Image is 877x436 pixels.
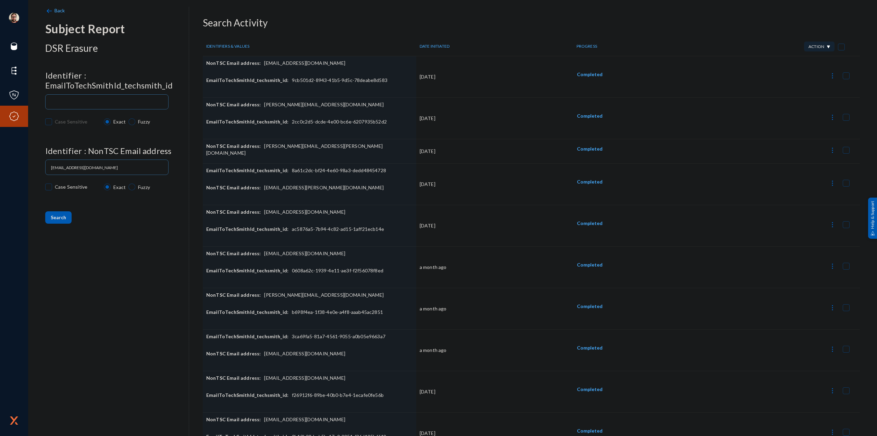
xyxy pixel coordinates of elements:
div: [EMAIL_ADDRESS][DOMAIN_NAME] [206,250,413,267]
span: Fuzzy [135,184,150,191]
div: [EMAIL_ADDRESS][DOMAIN_NAME] [206,416,413,433]
span: Completed [577,303,603,309]
td: [DATE] [416,164,568,205]
span: EmailToTechSmithId_techsmith_id: [206,226,288,232]
div: f26912f6-89be-40b0-b7e4-1ecafe0fe56b [206,392,413,409]
th: IDENTIFIERS & VALUES [203,37,416,56]
span: Exact [111,118,126,125]
div: 3ca69fa5-81a7-4561-9055-a0b05e9663a7 [206,333,413,350]
img: icon-more.svg [829,147,836,154]
button: Completed [571,300,608,313]
div: [EMAIL_ADDRESS][DOMAIN_NAME] [206,209,413,226]
td: a month ago [416,330,568,371]
td: [DATE] [416,371,568,413]
span: EmailToTechSmithId_techsmith_id: [206,309,288,315]
td: [DATE] [416,205,568,247]
img: help_support.svg [870,231,875,235]
span: EmailToTechSmithId_techsmith_id: [206,333,288,339]
img: icon-more.svg [829,114,836,121]
div: 0608a62c-1939-4e11-ae3f-f2f56078f8ed [206,267,413,284]
span: Completed [577,179,603,185]
div: 9cb501d2-8943-41b5-9d5c-78deabe8d583 [206,77,413,94]
button: Completed [571,383,608,396]
span: Fuzzy [135,118,150,125]
td: [DATE] [416,139,568,164]
div: Help & Support [868,197,877,238]
span: Completed [577,262,603,268]
span: Completed [577,220,603,226]
img: icon-more.svg [829,304,836,311]
span: Completed [577,345,603,351]
td: a month ago [416,288,568,330]
span: Completed [577,428,603,434]
a: Back [45,8,67,13]
img: icon-policies.svg [9,90,19,100]
img: 4ef91cf57f1b271062fbd3b442c6b465 [9,13,19,23]
div: [EMAIL_ADDRESS][DOMAIN_NAME] [206,350,413,367]
th: PROGRESS [568,37,696,56]
span: Completed [577,146,603,152]
img: icon-compliance.svg [9,111,19,121]
span: NonTSC Email address: [206,292,261,298]
img: icon-more.svg [829,180,836,187]
h4: Identifier : EmailToTechSmithId_techsmith_id [45,71,189,91]
span: NonTSC Email address: [206,351,261,356]
span: Completed [577,386,603,392]
td: [DATE] [416,98,568,139]
span: EmailToTechSmithId_techsmith_id: [206,392,288,398]
div: b698f4ea-1f38-4e0e-a4f8-aaab45ac2851 [206,309,413,326]
span: Case Sensitive [55,117,87,127]
img: icon-more.svg [829,429,836,436]
h4: Identifier : NonTSC Email address [45,146,189,156]
span: Search [51,214,66,220]
div: Subject Report [45,22,189,36]
div: [EMAIL_ADDRESS][DOMAIN_NAME] [206,375,413,392]
span: NonTSC Email address: [206,185,261,190]
span: NonTSC Email address: [206,375,261,381]
span: Case Sensitive [55,182,87,192]
div: [EMAIL_ADDRESS][PERSON_NAME][DOMAIN_NAME] [206,184,413,201]
span: EmailToTechSmithId_techsmith_id: [206,119,288,125]
td: a month ago [416,247,568,288]
span: NonTSC Email address: [206,416,261,422]
button: Completed [571,110,608,122]
img: icon-more.svg [829,72,836,79]
td: [DATE] [416,56,568,98]
button: Search [45,211,72,224]
img: icon-more.svg [829,221,836,228]
img: icon-elements.svg [9,66,19,76]
button: Completed [571,143,608,155]
span: NonTSC Email address: [206,143,261,149]
div: [EMAIL_ADDRESS][DOMAIN_NAME] [206,60,413,77]
img: icon-more.svg [829,387,836,394]
th: DATE INITIATED [416,37,568,56]
span: NonTSC Email address: [206,250,261,256]
span: NonTSC Email address: [206,60,261,66]
div: [PERSON_NAME][EMAIL_ADDRESS][DOMAIN_NAME] [206,292,413,309]
img: icon-more.svg [829,263,836,270]
img: icon-more.svg [829,346,836,353]
span: NonTSC Email address: [206,209,261,215]
button: Completed [571,176,608,188]
button: Completed [571,342,608,354]
span: Exact [111,184,126,191]
img: back-arrow.svg [45,7,53,15]
div: 8a61c2dc-bf24-4e60-98a3-dedd48454728 [206,167,413,184]
span: Completed [577,113,603,119]
span: Back [54,8,65,13]
span: Completed [577,71,603,77]
div: 2cc0c2d5-dcde-4e00-bc6e-6207935b52d2 [206,118,413,135]
h3: Search Activity [203,17,860,29]
button: Completed [571,217,608,229]
span: NonTSC Email address: [206,102,261,107]
h3: DSR Erasure [45,43,189,54]
button: Completed [571,68,608,81]
button: Completed [571,259,608,271]
div: ac5876a5-7b94-4c82-ad15-1aff21ecb14e [206,226,413,243]
span: EmailToTechSmithId_techsmith_id: [206,77,288,83]
div: [PERSON_NAME][EMAIL_ADDRESS][PERSON_NAME][DOMAIN_NAME] [206,143,413,160]
span: EmailToTechSmithId_techsmith_id: [206,268,288,273]
div: [PERSON_NAME][EMAIL_ADDRESS][DOMAIN_NAME] [206,101,413,118]
img: icon-sources.svg [9,41,19,51]
span: EmailToTechSmithId_techsmith_id: [206,167,288,173]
